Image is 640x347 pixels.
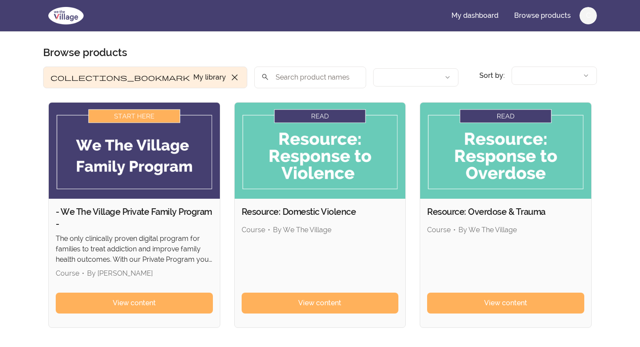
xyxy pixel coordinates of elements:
button: Filter by My library [43,67,247,88]
button: C [579,7,597,24]
span: By We The Village [458,226,517,234]
span: View content [298,298,341,308]
button: Product sort options [512,67,597,85]
a: Browse products [507,5,578,26]
a: View content [56,293,213,314]
span: Sort by: [479,71,505,80]
h2: Browse products [43,46,127,60]
span: • [268,226,270,234]
input: Search product names [254,67,366,88]
span: close [229,72,240,83]
h2: - We The Village Private Family Program - [56,206,213,230]
img: Product image for Resource: Overdose & Trauma [420,103,591,199]
img: Product image for - We The Village Private Family Program - [49,103,220,199]
span: • [453,226,456,234]
a: View content [242,293,399,314]
span: View content [484,298,527,308]
span: View content [113,298,156,308]
h2: Resource: Overdose & Trauma [427,206,584,218]
p: The only clinically proven digital program for families to treat addiction and improve family hea... [56,234,213,265]
span: • [82,269,84,277]
a: View content [427,293,584,314]
span: search [261,71,269,83]
button: Filter by author [373,68,458,87]
span: Course [242,226,265,234]
span: collections_bookmark [51,72,190,83]
span: By [PERSON_NAME] [87,269,153,277]
a: My dashboard [445,5,505,26]
span: By We The Village [273,226,331,234]
img: Product image for Resource: Domestic Violence [235,103,406,199]
h2: Resource: Domestic Violence [242,206,399,218]
span: Course [427,226,451,234]
nav: Main [445,5,597,26]
span: Course [56,269,79,277]
img: We The Village logo [43,5,89,26]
